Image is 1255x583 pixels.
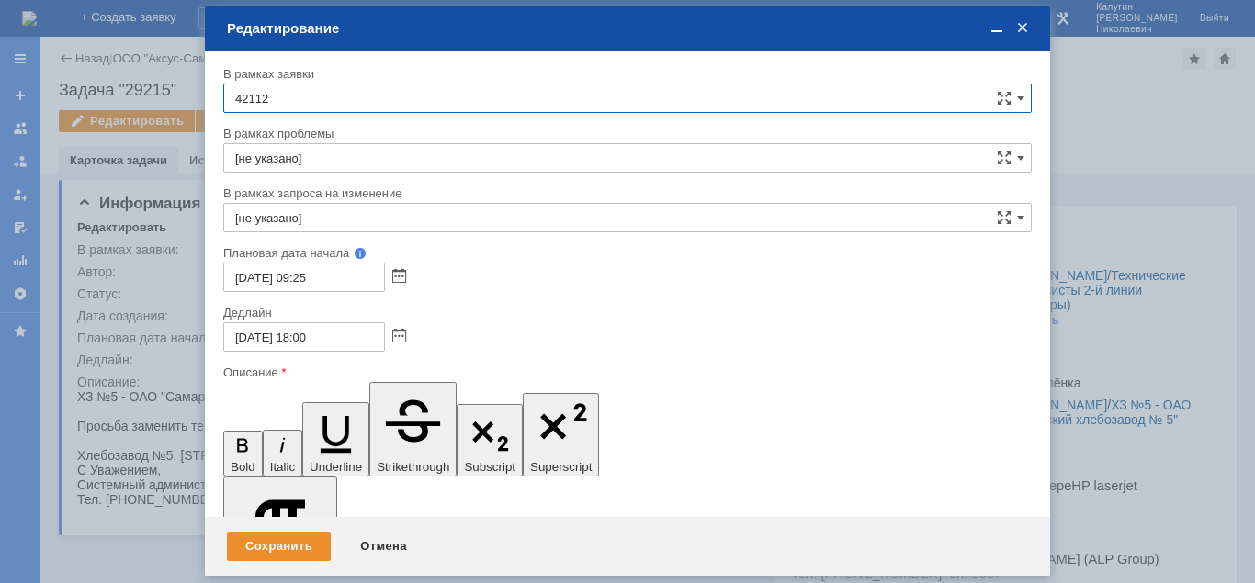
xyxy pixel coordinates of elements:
[7,125,268,154] div: Системный администратор, Самара (ALP Group)
[364,103,368,118] span: )
[223,68,1028,80] div: В рамках заявки
[223,247,1006,259] div: Плановая дата начала
[231,460,255,474] span: Bold
[223,431,263,477] button: Bold
[298,103,322,118] span: ALP
[7,7,267,22] span: ХЗ №5 - ОАО "Самарский хлебозавод № 5"
[223,307,1028,319] div: Дедлайн
[223,366,1028,378] div: Описание
[7,37,268,81] div: Просьба заменить термоплёнку на принтере HP laserjet pro 400 m401a в отделе кадров.
[223,128,1028,140] div: В рамках проблемы
[280,29,299,44] span: HP
[326,103,364,118] span: Group
[997,210,1012,225] span: Сложная форма
[302,402,369,476] button: Underline
[42,44,53,59] span: m
[997,91,1012,106] span: Сложная форма
[223,187,1028,199] div: В рамках запроса на изменение
[7,110,268,125] div: С Уважением,
[263,430,302,476] button: Italic
[1013,20,1032,37] span: Закрыть
[997,151,1012,165] span: Сложная форма
[369,382,457,476] button: Strikethrough
[457,404,523,477] button: Subscript
[270,460,295,474] span: Italic
[377,460,449,474] span: Strikethrough
[75,44,83,59] span: a
[988,20,1006,37] span: Свернуть (Ctrl + M)
[7,95,268,110] div: Хлебозавод №5. [STREET_ADDRESS]
[523,393,599,476] button: Superscript
[530,460,592,474] span: Superscript
[303,29,346,44] span: laserjet
[310,460,362,474] span: Underline
[464,460,515,474] span: Subscript
[227,20,1032,37] div: Редактирование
